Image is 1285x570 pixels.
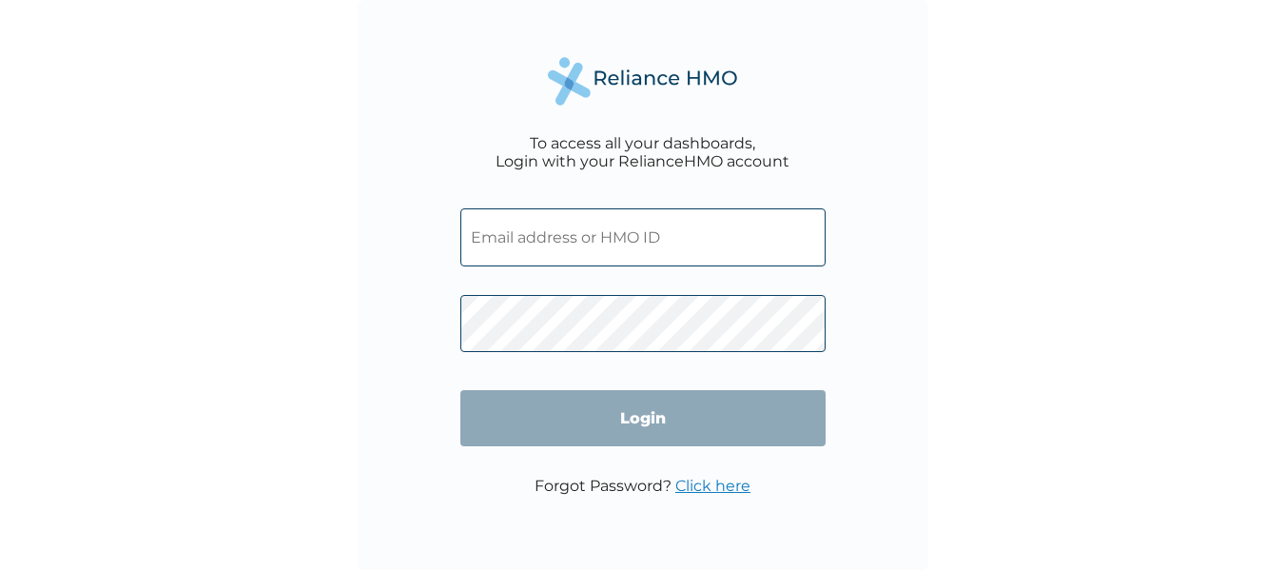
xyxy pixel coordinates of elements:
[548,57,738,106] img: Reliance Health's Logo
[535,477,750,495] p: Forgot Password?
[496,134,789,170] div: To access all your dashboards, Login with your RelianceHMO account
[460,208,826,266] input: Email address or HMO ID
[460,390,826,446] input: Login
[675,477,750,495] a: Click here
